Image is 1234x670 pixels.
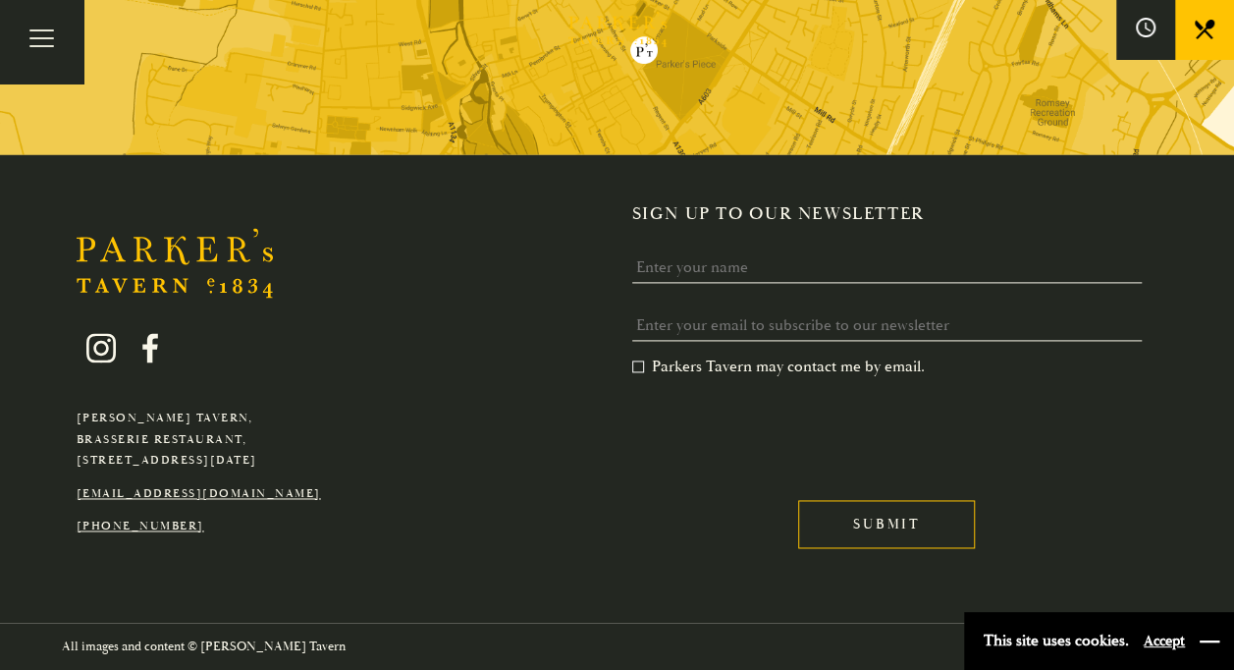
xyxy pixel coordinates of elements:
[1144,632,1185,650] button: Accept
[1200,632,1219,651] button: Close and accept
[632,252,1143,283] input: Enter your name
[798,500,975,548] input: Submit
[632,392,931,469] iframe: reCAPTCHA
[632,203,1158,225] h2: Sign up to our newsletter
[62,636,346,658] p: All images and content © [PERSON_NAME] Tavern
[77,486,321,501] a: [EMAIL_ADDRESS][DOMAIN_NAME]
[77,519,204,533] a: [PHONE_NUMBER]
[77,408,321,472] p: [PERSON_NAME] Tavern, Brasserie Restaurant, [STREET_ADDRESS][DATE]
[984,627,1129,655] p: This site uses cookies.
[632,310,1143,341] input: Enter your email to subscribe to our newsletter
[632,357,925,376] label: Parkers Tavern may contact me by email.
